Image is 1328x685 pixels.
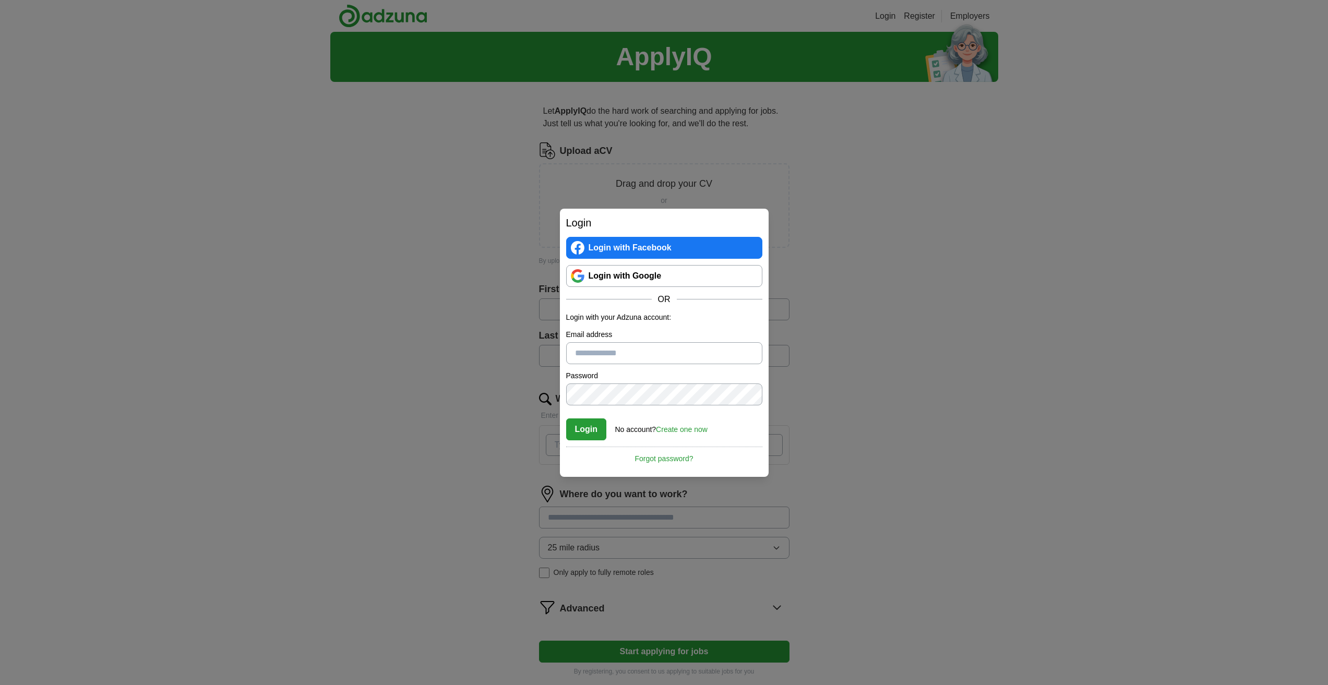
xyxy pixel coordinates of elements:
span: OR [652,293,677,306]
h2: Login [566,215,762,231]
p: Login with your Adzuna account: [566,312,762,323]
button: Login [566,418,607,440]
a: Create one now [656,425,708,434]
label: Email address [566,329,762,340]
div: No account? [615,418,708,435]
a: Forgot password? [566,447,762,464]
a: Login with Google [566,265,762,287]
a: Login with Facebook [566,237,762,259]
label: Password [566,370,762,381]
